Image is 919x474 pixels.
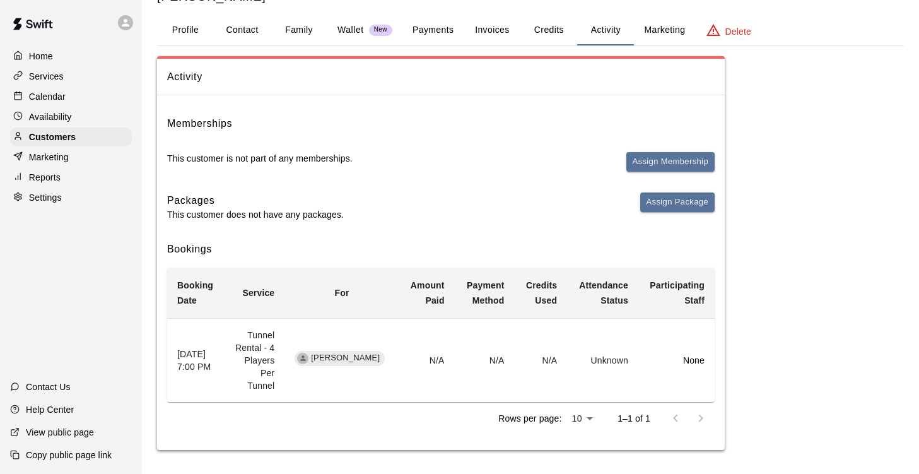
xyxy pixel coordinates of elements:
[297,353,308,364] div: Trevor Boddam
[618,412,650,425] p: 1–1 of 1
[402,15,464,45] button: Payments
[498,412,561,425] p: Rows per page:
[725,25,751,38] p: Delete
[334,288,349,298] b: For
[26,381,71,393] p: Contact Us
[399,318,455,402] td: N/A
[634,15,695,45] button: Marketing
[225,318,284,402] td: Tunnel Rental - 4 Players Per Tunnel
[526,280,557,305] b: Credits Used
[26,449,112,461] p: Copy public page link
[29,191,62,204] p: Settings
[369,26,392,34] span: New
[157,15,904,45] div: basic tabs example
[10,127,132,146] a: Customers
[650,280,705,305] b: Participating Staff
[514,318,567,402] td: N/A
[26,426,94,439] p: View public page
[10,168,132,187] a: Reports
[10,148,132,167] a: Marketing
[29,110,72,123] p: Availability
[242,288,274,298] b: Service
[10,67,132,86] a: Services
[167,208,344,221] p: This customer does not have any packages.
[26,403,74,416] p: Help Center
[640,193,715,212] button: Assign Package
[29,90,66,103] p: Calendar
[306,352,385,364] span: [PERSON_NAME]
[271,15,327,45] button: Family
[167,241,715,258] h6: Bookings
[337,23,364,37] p: Wallet
[167,318,225,402] th: [DATE] 7:00 PM
[464,15,520,45] button: Invoices
[579,280,628,305] b: Attendance Status
[177,280,213,305] b: Booking Date
[455,318,515,402] td: N/A
[520,15,577,45] button: Credits
[577,15,634,45] button: Activity
[29,131,76,143] p: Customers
[626,152,715,172] button: Assign Membership
[167,152,353,165] p: This customer is not part of any memberships.
[467,280,504,305] b: Payment Method
[10,188,132,207] a: Settings
[10,87,132,106] a: Calendar
[10,107,132,126] a: Availability
[648,354,705,367] p: None
[566,410,597,428] div: 10
[29,50,53,62] p: Home
[157,15,214,45] button: Profile
[29,171,61,184] p: Reports
[29,151,69,163] p: Marketing
[167,116,232,132] h6: Memberships
[29,70,64,83] p: Services
[167,268,715,402] table: simple table
[411,280,445,305] b: Amount Paid
[214,15,271,45] button: Contact
[567,318,638,402] td: Unknown
[167,193,344,209] h6: Packages
[10,47,132,66] a: Home
[167,69,715,85] span: Activity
